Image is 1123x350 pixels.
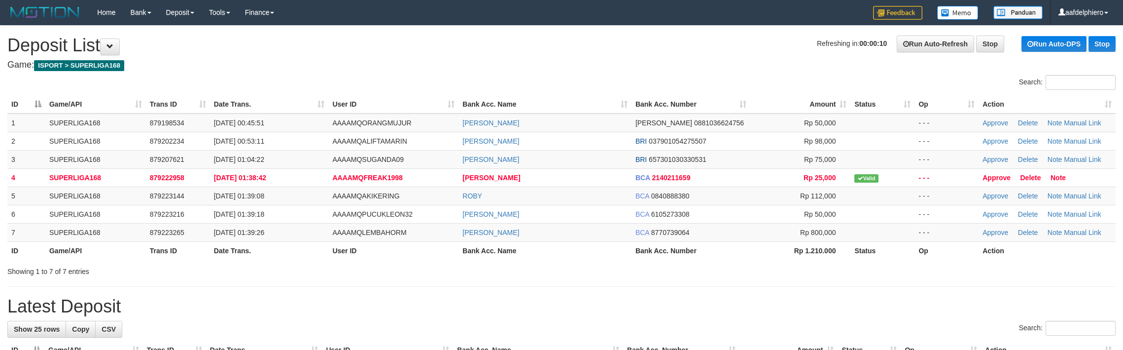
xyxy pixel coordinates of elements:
th: Game/API: activate to sort column ascending [45,95,146,114]
td: - - - [914,223,979,241]
span: 879223144 [150,192,184,200]
a: Delete [1018,229,1038,236]
span: Copy 8770739064 to clipboard [651,229,690,236]
span: Rp 75,000 [804,156,836,163]
span: BRI [635,156,647,163]
td: 6 [7,205,45,223]
a: [PERSON_NAME] [462,174,520,182]
a: Manual Link [1064,137,1101,145]
th: Action: activate to sort column ascending [979,95,1116,114]
span: 879222958 [150,174,184,182]
th: User ID [328,241,458,260]
span: 879202234 [150,137,184,145]
span: Copy [72,325,89,333]
span: [DATE] 01:04:22 [214,156,264,163]
span: Rp 50,000 [804,210,836,218]
img: MOTION_logo.png [7,5,82,20]
th: User ID: activate to sort column ascending [328,95,458,114]
span: BCA [635,174,650,182]
td: 5 [7,187,45,205]
a: Show 25 rows [7,321,66,338]
th: Game/API [45,241,146,260]
span: AAAAMQLEMBAHORM [332,229,406,236]
input: Search: [1046,321,1116,336]
a: [PERSON_NAME] [462,119,519,127]
span: 879223216 [150,210,184,218]
td: - - - [914,187,979,205]
th: ID [7,241,45,260]
span: 879207621 [150,156,184,163]
a: Delete [1018,192,1038,200]
span: ISPORT > SUPERLIGA168 [34,60,124,71]
a: Note [1051,174,1066,182]
h4: Game: [7,60,1116,70]
a: Approve [983,210,1008,218]
span: AAAAMQALIFTAMARIN [332,137,407,145]
a: [PERSON_NAME] [462,137,519,145]
a: Copy [66,321,96,338]
a: [PERSON_NAME] [462,229,519,236]
td: SUPERLIGA168 [45,223,146,241]
span: Rp 800,000 [800,229,836,236]
span: BCA [635,192,649,200]
th: Bank Acc. Name [458,241,632,260]
span: Rp 50,000 [804,119,836,127]
a: Run Auto-DPS [1021,36,1087,52]
td: 7 [7,223,45,241]
a: Manual Link [1064,156,1101,163]
span: AAAAMQFREAK1998 [332,174,402,182]
span: BCA [635,210,649,218]
span: [DATE] 00:45:51 [214,119,264,127]
a: [PERSON_NAME] [462,156,519,163]
th: Trans ID: activate to sort column ascending [146,95,210,114]
th: ID: activate to sort column descending [7,95,45,114]
span: Refreshing in: [817,39,887,47]
span: Copy 6105273308 to clipboard [651,210,690,218]
a: Approve [983,137,1008,145]
a: Manual Link [1064,229,1101,236]
a: Manual Link [1064,210,1101,218]
td: SUPERLIGA168 [45,168,146,187]
td: SUPERLIGA168 [45,150,146,168]
label: Search: [1019,321,1116,336]
td: - - - [914,150,979,168]
td: - - - [914,114,979,132]
a: Note [1048,119,1062,127]
th: Rp 1.210.000 [750,241,851,260]
span: Rp 112,000 [800,192,836,200]
span: Copy 657301030330531 to clipboard [649,156,706,163]
td: SUPERLIGA168 [45,132,146,150]
a: Manual Link [1064,119,1101,127]
h1: Deposit List [7,36,1116,55]
a: Delete [1018,119,1038,127]
span: AAAAMQSUGANDA09 [332,156,404,163]
td: SUPERLIGA168 [45,187,146,205]
th: Status: activate to sort column ascending [850,95,914,114]
span: [DATE] 01:39:26 [214,229,264,236]
span: CSV [102,325,116,333]
a: [PERSON_NAME] [462,210,519,218]
a: Approve [983,156,1008,163]
a: Note [1048,210,1062,218]
th: Bank Acc. Name: activate to sort column ascending [458,95,632,114]
a: Approve [983,192,1008,200]
div: Showing 1 to 7 of 7 entries [7,263,460,276]
span: Valid transaction [854,174,878,183]
span: Rp 25,000 [804,174,836,182]
a: Approve [983,174,1011,182]
td: 4 [7,168,45,187]
span: AAAAMQORANGMUJUR [332,119,411,127]
span: Copy 0840888380 to clipboard [651,192,690,200]
span: [DATE] 01:39:18 [214,210,264,218]
th: Bank Acc. Number: activate to sort column ascending [632,95,750,114]
span: 879223265 [150,229,184,236]
strong: 00:00:10 [859,39,887,47]
span: Show 25 rows [14,325,60,333]
th: Op: activate to sort column ascending [914,95,979,114]
a: Run Auto-Refresh [897,36,974,52]
span: Copy 2140211659 to clipboard [652,174,691,182]
input: Search: [1046,75,1116,90]
span: [DATE] 01:39:08 [214,192,264,200]
label: Search: [1019,75,1116,90]
td: - - - [914,205,979,223]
